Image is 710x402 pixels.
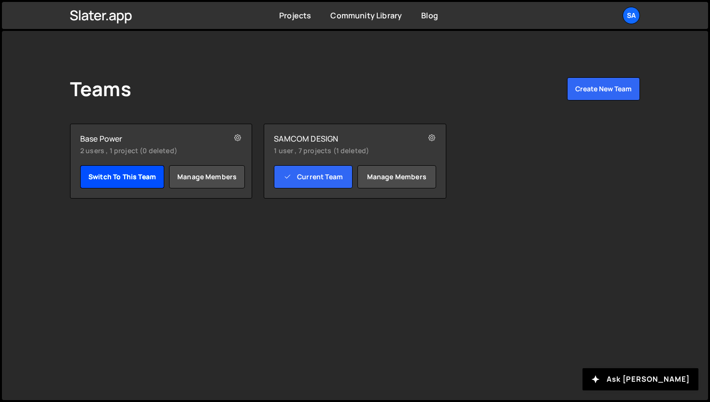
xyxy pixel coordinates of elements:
a: Manage members [169,165,245,188]
a: Projects [279,10,311,21]
a: Switch to this team [80,165,164,188]
small: 1 user , 7 projects (1 deleted) [274,146,407,156]
a: Current Team [274,165,353,188]
a: Community Library [330,10,402,21]
small: 2 users , 1 project (0 deleted) [80,146,213,156]
a: SA [623,7,640,24]
h1: Teams [70,77,131,100]
button: Create New Team [567,77,640,100]
h2: Base Power [80,134,213,144]
button: Ask [PERSON_NAME] [582,368,698,390]
a: Blog [421,10,438,21]
a: Manage members [357,165,436,188]
h2: SAMCOM DESIGN [274,134,407,144]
